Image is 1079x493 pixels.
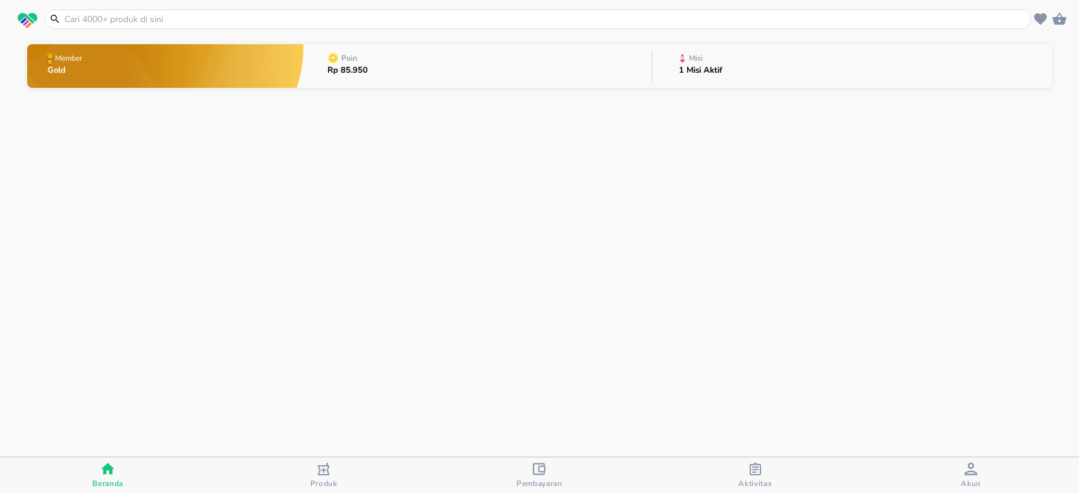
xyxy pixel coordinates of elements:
[327,66,368,75] p: Rp 85.950
[341,54,357,62] p: Poin
[647,458,863,493] button: Aktivitas
[679,66,722,75] p: 1 Misi Aktif
[303,41,652,91] button: PoinRp 85.950
[738,478,772,489] span: Aktivitas
[63,13,1028,26] input: Cari 4000+ produk di sini
[961,478,981,489] span: Akun
[310,478,338,489] span: Produk
[47,66,85,75] p: Gold
[55,54,82,62] p: Member
[92,478,123,489] span: Beranda
[652,41,1052,91] button: Misi1 Misi Aktif
[689,54,703,62] p: Misi
[18,13,37,29] img: logo_swiperx_s.bd005f3b.svg
[863,458,1079,493] button: Akun
[216,458,431,493] button: Produk
[27,41,304,91] button: MemberGold
[432,458,647,493] button: Pembayaran
[516,478,563,489] span: Pembayaran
